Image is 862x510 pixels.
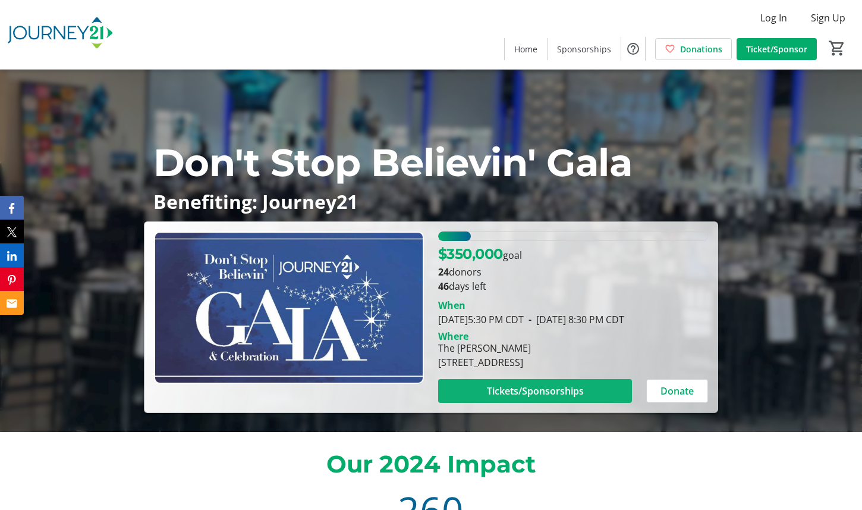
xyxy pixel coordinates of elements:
span: - [524,313,536,326]
span: Tickets/Sponsorships [487,384,584,398]
span: Sign Up [811,11,845,25]
b: 24 [438,265,449,279]
a: Donations [655,38,732,60]
button: Cart [826,37,848,59]
img: Campaign CTA Media Photo [154,231,424,384]
div: The [PERSON_NAME] [438,341,531,355]
div: [STREET_ADDRESS] [438,355,531,370]
button: Help [621,37,645,61]
span: [DATE] 8:30 PM CDT [524,313,624,326]
button: Tickets/Sponsorships [438,379,632,403]
p: donors [438,265,708,279]
button: Log In [751,8,797,27]
p: days left [438,279,708,293]
span: Log In [760,11,787,25]
span: $350,000 [438,245,503,262]
div: Where [438,331,468,341]
div: When [438,298,465,312]
div: 12.176645714285716% of fundraising goal reached [438,231,708,241]
a: Sponsorships [548,38,621,60]
button: Sign Up [801,8,855,27]
img: Journey21's Logo [7,5,113,64]
span: Sponsorships [557,43,611,55]
span: Donations [680,43,722,55]
p: Don't Stop Believin' Gala [153,134,709,191]
p: goal [438,243,522,265]
p: Benefiting: Journey21 [153,191,709,212]
a: Home [505,38,547,60]
span: Home [514,43,537,55]
span: [DATE] 5:30 PM CDT [438,313,524,326]
a: Ticket/Sponsor [737,38,817,60]
span: Ticket/Sponsor [746,43,807,55]
span: 46 [438,280,449,293]
p: Our 2024 Impact [158,446,704,482]
button: Donate [646,379,708,403]
span: Donate [660,384,694,398]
